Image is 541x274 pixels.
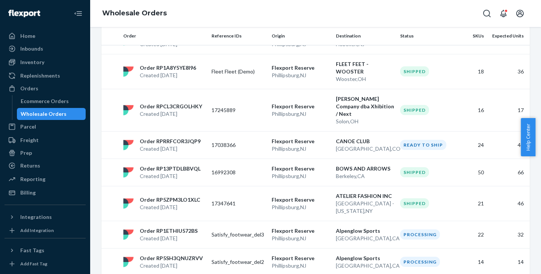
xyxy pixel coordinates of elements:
[397,27,457,45] th: Status
[5,121,86,133] a: Parcel
[123,105,134,115] img: flexport logo
[5,82,86,94] a: Orders
[5,56,86,68] a: Inventory
[123,140,134,150] img: flexport logo
[212,200,266,207] p: 17347641
[487,131,530,159] td: 48
[20,123,36,130] div: Parcel
[140,204,200,211] p: Created [DATE]
[123,66,134,77] img: flexport logo
[400,198,429,208] div: Shipped
[272,165,330,172] p: Flexport Reserve
[336,95,394,118] p: [PERSON_NAME] Company dba Xhibition / Next
[21,110,66,118] div: Wholesale Orders
[272,103,330,110] p: Flexport Reserve
[17,108,86,120] a: Wholesale Orders
[272,110,330,118] p: Phillipsburg , NJ
[272,138,330,145] p: Flexport Reserve
[123,198,134,209] img: flexport logo
[123,167,134,178] img: flexport logo
[487,159,530,186] td: 66
[5,226,86,235] a: Add Integration
[5,43,86,55] a: Inbounds
[336,172,394,180] p: Berkeley , CA
[140,145,201,153] p: Created [DATE]
[212,258,266,266] p: Satisfy_footwear_del2
[123,229,134,240] img: flexport logo
[457,186,487,221] td: 21
[20,175,45,183] div: Reporting
[272,172,330,180] p: Phillipsburg , NJ
[140,255,203,262] p: Order RP5SH3QNUZRVV
[140,103,202,110] p: Order RPCL3CRGOLHKY
[5,30,86,42] a: Home
[5,134,86,146] a: Freight
[140,227,198,235] p: Order RP1ETHIU572BS
[272,235,330,242] p: Phillipsburg , NJ
[140,138,201,145] p: Order RPRRFCOR3JQP9
[140,196,200,204] p: Order RP5ZPM3LO1XLC
[521,118,535,156] button: Help Center
[400,167,429,177] div: Shipped
[272,64,330,72] p: Flexport Reserve
[496,6,511,21] button: Open notifications
[269,27,333,45] th: Origin
[140,262,203,270] p: Created [DATE]
[102,9,167,17] a: Wholesale Orders
[400,140,446,150] div: Ready to ship
[20,162,40,169] div: Returns
[140,64,196,72] p: Order RP1A8Y5YE8I96
[400,257,440,267] div: Processing
[457,221,487,248] td: 22
[457,159,487,186] td: 50
[272,72,330,79] p: Phillipsburg , NJ
[487,54,530,89] td: 36
[487,27,530,45] th: Expected Units
[120,27,209,45] th: Order
[20,32,35,40] div: Home
[400,66,429,76] div: Shipped
[5,211,86,223] button: Integrations
[400,105,429,115] div: Shipped
[457,27,487,45] th: SKUs
[20,136,39,144] div: Freight
[487,221,530,248] td: 32
[479,6,494,21] button: Open Search Box
[400,229,440,240] div: Processing
[212,231,266,238] p: Satisfy_footwear_del3
[272,227,330,235] p: Flexport Reserve
[457,131,487,159] td: 24
[336,200,394,215] p: [GEOGRAPHIC_DATA] - [US_STATE] , NY
[5,70,86,82] a: Replenishments
[336,138,394,145] p: CANOE CLUB
[487,89,530,131] td: 17
[212,68,266,75] p: Fleet Fleet (Demo)
[272,196,330,204] p: Flexport Reserve
[212,169,266,176] p: 16992308
[457,89,487,131] td: 16
[20,189,36,196] div: Billing
[96,3,173,24] ol: breadcrumbs
[212,141,266,149] p: 17038366
[336,262,394,270] p: [GEOGRAPHIC_DATA] , CA
[71,6,86,21] button: Close Navigation
[336,60,394,75] p: FLEET FEET - WOOSTER
[17,95,86,107] a: Ecommerce Orders
[336,165,394,172] p: BOWS AND ARROWS
[5,160,86,172] a: Returns
[272,204,330,211] p: Phillipsburg , NJ
[272,145,330,153] p: Phillipsburg , NJ
[336,235,394,242] p: [GEOGRAPHIC_DATA] , CA
[336,227,394,235] p: Alpenglow Sports
[20,58,44,66] div: Inventory
[212,106,266,114] p: 17245889
[20,149,32,157] div: Prep
[336,255,394,262] p: Alpenglow Sports
[140,72,196,79] p: Created [DATE]
[5,147,86,159] a: Prep
[272,262,330,270] p: Phillipsburg , NJ
[20,227,54,234] div: Add Integration
[20,72,60,79] div: Replenishments
[123,257,134,267] img: flexport logo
